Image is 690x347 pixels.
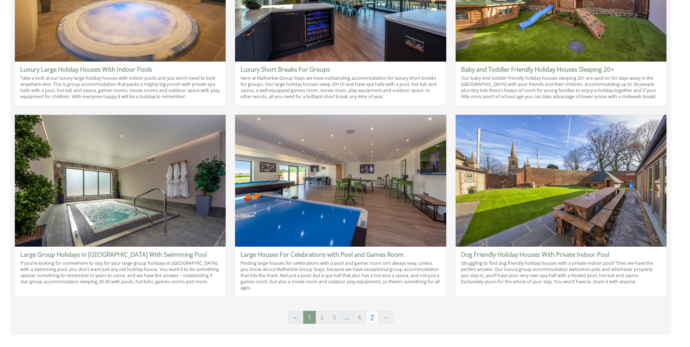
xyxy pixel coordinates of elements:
[456,115,666,247] img: 'Dog Friendly Holiday Houses With Private Indoor Pool' - Holiday Ideas
[303,311,316,324] span: 1
[235,75,446,100] p: Here at Malherbie Group Stays we have outstanding accommodation for luxury short breaks for group...
[15,75,226,100] p: Take a look at our luxury large holiday houses with indoor pools and you won’t need to look anywh...
[241,65,330,74] a: Luxury Short Breaks For Groups
[456,75,666,100] p: Our baby and toddler friendly holiday houses sleeping 20+ are spot on for days away in the [GEOGR...
[328,311,340,324] a: 3
[15,115,226,247] img: 'Large Group Holidays in Somerset With Swimming Pool' - Holiday Ideas
[315,311,328,324] a: 2
[15,260,226,285] p: If you’re looking for somewhere to stay for your large group holidays in [GEOGRAPHIC_DATA] with a...
[20,250,207,259] a: Large Group Holidays in [GEOGRAPHIC_DATA] With Swimming Pool
[456,260,666,285] p: Struggling to find dog friendly holiday houses with a private indoor pool? Then we have the perfe...
[461,250,609,259] a: Dog Friendly Holiday Houses With Private Indoor Pool
[235,260,446,291] p: Finding large houses for celebrations with a pool and games room isn’t always easy, unless you kn...
[20,65,152,74] a: Luxury Large Holiday Houses With Indoor Pools
[366,311,379,324] a: 7
[241,250,404,259] a: Large Houses For Celebrations with Pool and Games Room
[354,311,366,324] a: 6
[235,115,446,247] img: 'Large Houses For Celebrations with Pool and Games Room' - Holiday Ideas
[378,311,393,324] a: →
[461,65,614,74] a: Baby and Toddler Friendly Holiday Houses Sleeping 20+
